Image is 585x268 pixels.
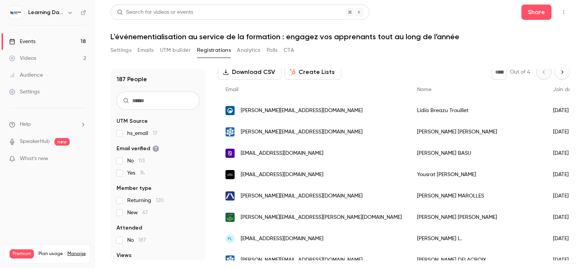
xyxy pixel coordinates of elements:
[86,44,93,50] img: tab_keywords_by_traffic_grey.svg
[20,120,31,128] span: Help
[127,157,145,165] span: No
[142,210,148,215] span: 67
[225,255,235,265] img: caf59.caf.fr
[267,44,278,56] button: Polls
[225,149,235,158] img: scaleway.com
[510,68,530,76] p: Out of 4
[237,44,261,56] button: Analytics
[545,185,584,207] div: [DATE]
[409,143,545,164] div: [PERSON_NAME] BASU
[241,192,363,200] span: [PERSON_NAME][EMAIL_ADDRESS][DOMAIN_NAME]
[127,236,146,244] span: No
[20,155,48,163] span: What's new
[228,235,232,242] span: FL
[9,120,86,128] li: help-dropdown-opener
[127,209,148,217] span: New
[555,64,570,80] button: Next page
[545,207,584,228] div: [DATE]
[225,191,235,201] img: stellantis-finance.com
[284,44,294,56] button: CTA
[553,87,577,92] span: Join date
[241,128,363,136] span: [PERSON_NAME][EMAIL_ADDRESS][DOMAIN_NAME]
[417,87,432,92] span: Name
[117,145,159,152] span: Email verified
[117,8,193,16] div: Search for videos or events
[9,71,43,79] div: Audience
[225,127,235,136] img: caf59.caf.fr
[241,107,363,115] span: [PERSON_NAME][EMAIL_ADDRESS][DOMAIN_NAME]
[197,44,231,56] button: Registrations
[117,185,152,192] span: Member type
[225,213,235,222] img: groupama.com
[521,5,551,20] button: Share
[127,197,164,204] span: Returning
[156,198,164,203] span: 120
[153,131,157,136] span: 17
[409,100,545,121] div: Lidia Breazu Trouillet
[110,32,570,41] h1: L'événementialisation au service de la formation : engagez vos apprenants tout au long de l’année
[110,44,131,56] button: Settings
[545,228,584,249] div: [DATE]
[409,164,545,185] div: Yousrat [PERSON_NAME]
[117,252,131,259] span: Views
[225,106,235,115] img: roquette.com
[39,45,59,50] div: Domaine
[117,75,147,84] h1: 187 People
[9,55,36,62] div: Videos
[117,117,148,125] span: UTM Source
[20,20,86,26] div: Domaine: [DOMAIN_NAME]
[127,130,157,137] span: hs_email
[140,170,145,176] span: 74
[241,235,323,243] span: [EMAIL_ADDRESS][DOMAIN_NAME]
[218,64,281,80] button: Download CSV
[545,164,584,185] div: [DATE]
[545,100,584,121] div: [DATE]
[241,149,323,157] span: [EMAIL_ADDRESS][DOMAIN_NAME]
[9,38,35,45] div: Events
[545,121,584,143] div: [DATE]
[31,44,37,50] img: tab_domain_overview_orange.svg
[241,256,363,264] span: [PERSON_NAME][EMAIL_ADDRESS][DOMAIN_NAME]
[12,12,18,18] img: logo_orange.svg
[21,12,37,18] div: v 4.0.25
[285,64,341,80] button: Create Lists
[127,169,145,177] span: Yes
[20,138,50,146] a: SpeakerHub
[67,251,86,257] a: Manage
[95,45,117,50] div: Mots-clés
[241,213,402,221] span: [PERSON_NAME][EMAIL_ADDRESS][PERSON_NAME][DOMAIN_NAME]
[137,44,153,56] button: Emails
[28,9,64,16] h6: Learning Days
[409,121,545,143] div: [PERSON_NAME] [PERSON_NAME]
[409,228,545,249] div: [PERSON_NAME] L.
[225,170,235,179] img: engie.com
[409,207,545,228] div: [PERSON_NAME] [PERSON_NAME]
[12,20,18,26] img: website_grey.svg
[54,138,70,146] span: new
[77,156,86,162] iframe: Noticeable Trigger
[160,44,191,56] button: UTM builder
[38,251,63,257] span: Plan usage
[10,6,22,19] img: Learning Days
[225,87,238,92] span: Email
[9,88,40,96] div: Settings
[241,171,323,179] span: [EMAIL_ADDRESS][DOMAIN_NAME]
[10,249,34,258] span: Premium
[138,158,145,164] span: 113
[545,143,584,164] div: [DATE]
[409,185,545,207] div: [PERSON_NAME] MAROLLES
[138,238,146,243] span: 187
[117,224,142,232] span: Attended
